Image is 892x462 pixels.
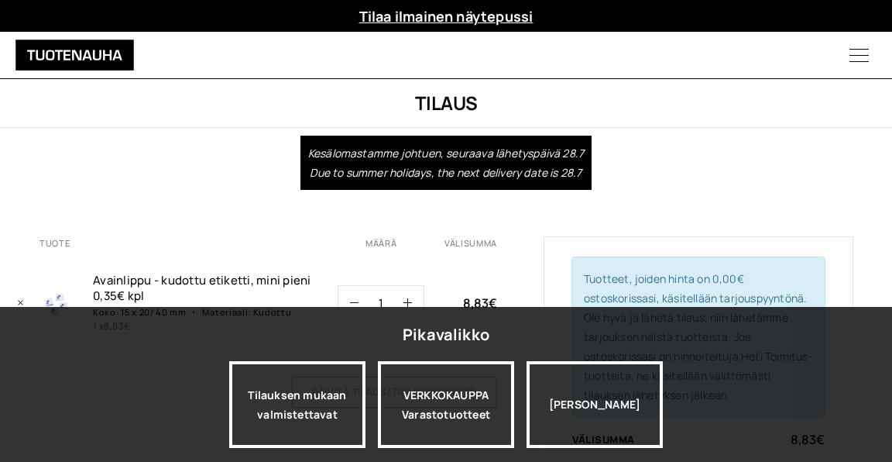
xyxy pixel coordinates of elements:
[39,285,74,320] img: Tilaus 1
[444,236,497,250] th: Välisumma
[93,273,318,304] a: Avainlippu - kudottu etiketti, mini pieni 0,35€ kpl
[121,306,187,318] p: 15 x 20/ 40 mm
[359,286,403,319] input: Määrä
[253,306,292,318] p: Kudottu
[378,361,514,448] div: VERKKOKAUPPA Varastotuotteet
[463,295,497,312] bdi: 8,83
[826,32,892,78] button: Menu
[39,236,338,250] th: Tuote
[584,271,813,402] span: Tuotteet, joiden hinta on 0,00€ ostoskorissasi, käsitellään tarjouspyyntönä. Ole hyvä ja lähetä t...
[15,40,134,71] img: Tuotenauha Oy
[527,361,663,448] div: [PERSON_NAME]
[359,7,533,26] a: Tilaa ilmainen näytepussi
[93,306,118,318] dt: Koko:
[188,306,251,318] dt: Materiaali:
[378,361,514,448] a: VERKKOKAUPPAVarastotuotteet
[338,236,444,250] th: Määrä
[489,295,497,312] span: €
[403,321,489,349] div: Pikavalikko
[300,136,592,190] div: Kesälomastamme johtuen, seuraava lähetyspäivä 28.7 Due to summer holidays, the next delivery date...
[229,361,365,448] a: Tilauksen mukaan valmistettavat
[23,90,869,115] h1: Tilaus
